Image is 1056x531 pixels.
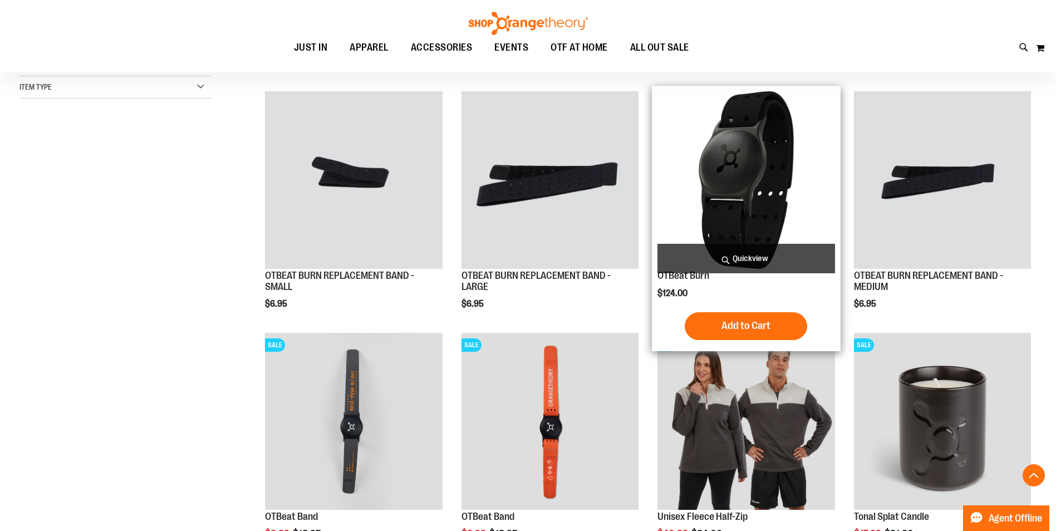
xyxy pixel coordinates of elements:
span: ALL OUT SALE [630,35,689,60]
img: Product image for Tonal Splat Candle [854,333,1031,510]
a: Main view of OTBeat Burn 6.0-C [657,91,834,270]
span: Add to Cart [721,319,770,332]
span: $6.95 [461,299,485,309]
button: Back To Top [1023,464,1045,486]
button: Add to Cart [685,312,807,340]
span: ACCESSORIES [411,35,473,60]
span: SALE [265,338,285,352]
a: Product image for Tonal Splat CandleSALE [854,333,1031,512]
span: EVENTS [494,35,528,60]
a: Product image for Unisex Fleece Half ZipSALE [657,333,834,512]
a: OTBeat BandSALE [265,333,442,512]
span: SALE [854,338,874,352]
a: OTBEAT BURN REPLACEMENT BAND - LARGE [461,91,638,270]
div: product [652,86,840,351]
div: product [848,86,1037,337]
span: $6.95 [265,299,289,309]
span: SALE [461,338,482,352]
img: OTBeat Band [461,333,638,510]
a: OTBeat Burn [657,270,709,281]
a: OTBEAT BURN REPLACEMENT BAND - MEDIUM [854,91,1031,270]
span: $6.95 [854,299,878,309]
img: Shop Orangetheory [467,12,590,35]
span: JUST IN [294,35,328,60]
button: Agent Offline [963,505,1049,531]
span: Agent Offline [989,513,1042,524]
a: OTBEAT BURN REPLACEMENT BAND - LARGE [461,270,611,292]
div: product [259,86,448,337]
a: OTBEAT BURN REPLACEMENT BAND - SMALL [265,91,442,270]
a: Tonal Splat Candle [854,511,929,522]
img: OTBeat Band [265,333,442,510]
a: Quickview [657,244,834,273]
span: $124.00 [657,288,689,298]
div: product [456,86,644,337]
a: OTBeat Band [461,511,514,522]
span: OTF AT HOME [551,35,608,60]
img: Product image for Unisex Fleece Half Zip [657,333,834,510]
img: OTBEAT BURN REPLACEMENT BAND - SMALL [265,91,442,268]
a: OTBeat BandSALE [461,333,638,512]
a: OTBeat Band [265,511,318,522]
img: OTBEAT BURN REPLACEMENT BAND - MEDIUM [854,91,1031,268]
a: Unisex Fleece Half-Zip [657,511,748,522]
img: OTBEAT BURN REPLACEMENT BAND - LARGE [461,91,638,268]
a: OTBEAT BURN REPLACEMENT BAND - MEDIUM [854,270,1003,292]
a: OTBEAT BURN REPLACEMENT BAND - SMALL [265,270,414,292]
span: APPAREL [350,35,389,60]
img: Main view of OTBeat Burn 6.0-C [657,91,834,268]
span: Item Type [19,82,52,91]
